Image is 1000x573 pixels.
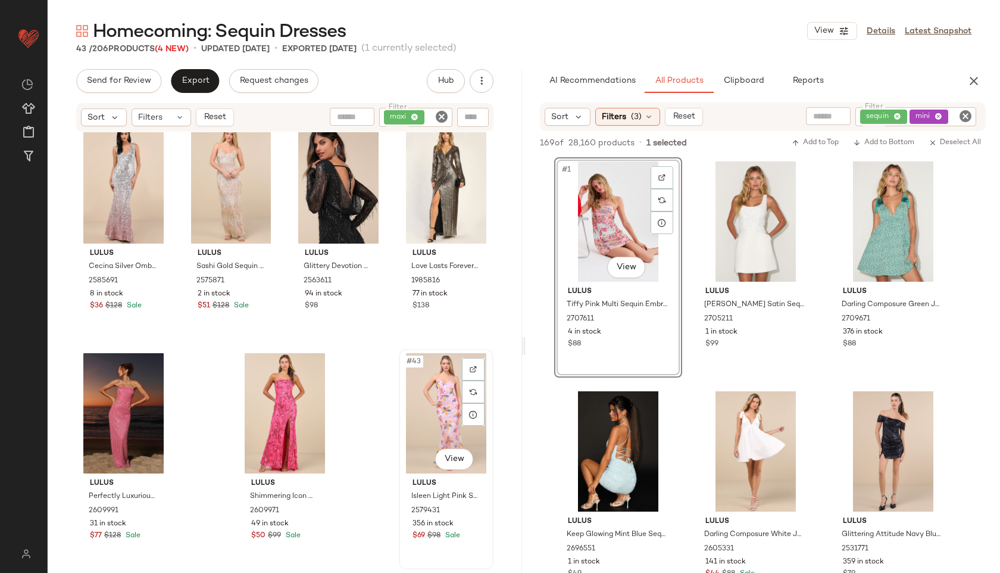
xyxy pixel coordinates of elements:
[251,478,318,489] span: Lulus
[843,516,943,527] span: Lulus
[705,339,718,350] span: $99
[90,289,123,300] span: 8 in stock
[92,45,108,54] span: 206
[607,257,645,278] button: View
[412,289,448,300] span: 77 in stock
[203,113,226,122] span: Reset
[198,301,210,312] span: $51
[412,301,429,312] span: $138
[104,531,121,541] span: $128
[672,112,695,122] span: Reset
[181,76,209,86] span: Export
[93,20,346,44] span: Homecoming: Sequin Dresses
[412,531,425,541] span: $69
[250,506,279,516] span: 2609971
[155,45,189,54] span: (4 New)
[567,300,667,310] span: Tiffy Pink Multi Sequin Embroidered Strapless Mini Dress
[412,478,480,489] span: Lulus
[704,530,805,540] span: Darling Composure White Jacquard Floral Tie-Strap Mini Dress
[412,248,480,259] span: Lulus
[787,136,843,150] button: Add to Top
[411,491,479,502] span: Isleen Light Pink Sequin Lace-Up Mermaid Maxi Dress
[361,42,457,56] span: (1 currently selected)
[138,111,162,124] span: Filters
[704,300,805,310] span: [PERSON_NAME] Satin Sequin Beaded Mini Dress
[551,111,568,123] span: Sort
[242,353,328,474] img: 12438301_2609971.jpg
[427,69,465,93] button: Hub
[631,111,642,123] span: (3)
[843,327,883,338] span: 376 in stock
[193,42,196,56] span: •
[90,519,126,530] span: 31 in stock
[843,286,943,297] span: Lulus
[89,276,118,286] span: 2585691
[540,137,564,150] span: 169 of
[905,25,971,38] a: Latest Snapshot
[229,69,318,93] button: Request changes
[123,532,140,540] span: Sale
[196,261,264,272] span: Sashi Gold Sequin Fringe Maxi Dress
[665,108,703,126] button: Reset
[924,136,986,150] button: Deselect All
[833,391,953,512] img: 12165841_2531771.jpg
[304,276,332,286] span: 2563611
[435,110,449,124] i: Clear Filter
[90,301,103,312] span: $36
[866,111,893,122] span: sequin
[561,164,573,176] span: #1
[76,25,88,37] img: svg%3e
[568,137,635,150] span: 28,160 products
[390,112,411,123] span: maxi
[90,248,157,259] span: Lulus
[198,248,265,259] span: Lulus
[239,76,308,86] span: Request changes
[305,248,372,259] span: Lulus
[853,139,914,147] span: Add to Bottom
[196,276,224,286] span: 2575871
[842,530,942,540] span: Glittering Attitude Navy Blue Sequin Off-the-Shoulder Mini Dress
[14,549,37,559] img: svg%3e
[89,506,118,516] span: 2609991
[305,301,318,312] span: $98
[282,43,357,55] p: Exported [DATE]
[704,314,733,325] span: 2705211
[705,327,737,338] span: 1 in stock
[80,353,167,474] img: 12619621_2609991.jpg
[646,137,687,150] span: 1 selected
[843,557,884,568] span: 359 in stock
[843,339,856,350] span: $88
[567,314,594,325] span: 2707611
[124,302,142,310] span: Sale
[89,261,156,272] span: Cecina Silver Ombre Sequin Sleeveless Maxi Dress
[411,276,440,286] span: 1985816
[792,76,823,86] span: Reports
[232,302,249,310] span: Sale
[198,289,230,300] span: 2 in stock
[89,491,156,502] span: Perfectly Luxurious Pink Pearl Strapless Maxi Dress
[470,388,477,396] img: svg%3e
[411,506,440,516] span: 2579431
[76,69,161,93] button: Send for Review
[658,174,665,181] img: svg%3e
[196,108,234,126] button: Reset
[842,544,868,555] span: 2531771
[86,76,151,86] span: Send for Review
[558,391,678,512] img: 2696551_01_hero_2025-07-11.jpg
[867,25,895,38] a: Details
[305,289,342,300] span: 94 in stock
[411,261,479,272] span: Love Lasts Forever Gold Sequin Long Sleeve Maxi Dress
[212,301,229,312] span: $128
[568,557,600,568] span: 1 in stock
[251,519,289,530] span: 49 in stock
[792,139,839,147] span: Add to Top
[842,300,942,310] span: Darling Composure Green Jacquard Floral Tie-Strap Mini Dress
[568,516,668,527] span: Lulus
[704,544,734,555] span: 2605331
[655,76,704,86] span: All Products
[615,263,636,272] span: View
[958,109,973,123] i: Clear Filter
[443,454,464,464] span: View
[705,516,806,527] span: Lulus
[90,531,102,541] span: $77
